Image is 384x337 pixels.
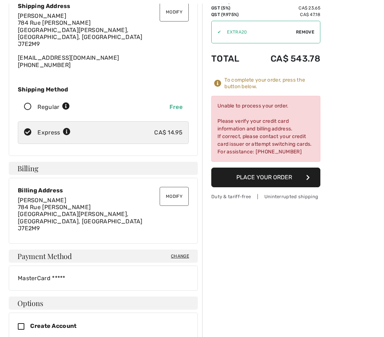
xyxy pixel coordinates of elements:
[18,204,143,232] span: 784 Rue [PERSON_NAME] [GEOGRAPHIC_DATA][PERSON_NAME], [GEOGRAPHIC_DATA], [GEOGRAPHIC_DATA] J7E2M9
[171,253,189,259] span: Change
[9,297,198,310] h4: Options
[37,128,71,137] div: Express
[17,165,38,172] span: Billing
[169,103,183,110] span: Free
[211,193,320,200] div: Duty & tariff-free | Uninterrupted shipping
[251,11,320,18] td: CA$ 47.18
[18,86,189,93] div: Shipping Method
[160,187,189,206] button: Modify
[251,46,320,71] td: CA$ 543.78
[18,12,66,19] span: [PERSON_NAME]
[18,19,143,47] span: 784 Rue [PERSON_NAME] [GEOGRAPHIC_DATA][PERSON_NAME], [GEOGRAPHIC_DATA], [GEOGRAPHIC_DATA] J7E2M9
[221,21,296,43] input: Promo code
[30,322,76,329] span: Create Account
[18,3,189,9] div: Shipping Address
[18,197,66,204] span: [PERSON_NAME]
[37,103,70,111] div: Regular
[211,5,251,11] td: GST (5%)
[154,128,183,137] div: CA$ 14.95
[18,62,71,68] a: [PHONE_NUMBER]
[211,96,320,162] div: Unable to process your order. Please verify your credit card information and billing address. If ...
[212,29,221,35] div: ✔
[18,187,189,194] div: Billing Address
[251,5,320,11] td: CA$ 23.65
[224,77,320,90] div: To complete your order, press the button below.
[18,12,189,68] div: [EMAIL_ADDRESS][DOMAIN_NAME]
[211,46,251,71] td: Total
[211,11,251,18] td: QST (9.975%)
[17,252,72,260] span: Payment Method
[160,3,189,21] button: Modify
[296,29,314,35] span: Remove
[211,168,320,187] button: Place Your Order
